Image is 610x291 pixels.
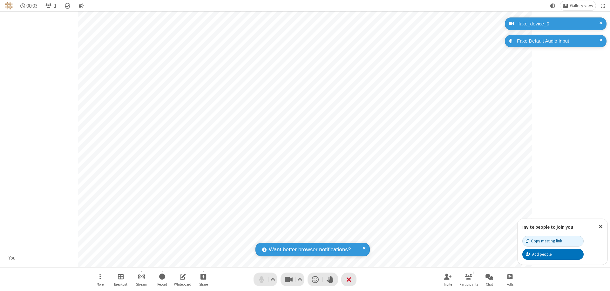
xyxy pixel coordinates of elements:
[54,3,57,9] span: 1
[296,273,304,286] button: Video setting
[516,20,602,28] div: fake_device_0
[173,270,192,288] button: Open shared whiteboard
[43,1,59,10] button: Open participant list
[199,282,208,286] span: Share
[506,282,513,286] span: Polls
[486,282,493,286] span: Chat
[111,270,130,288] button: Manage Breakout Rooms
[522,236,584,247] button: Copy meeting link
[157,282,167,286] span: Record
[526,238,562,244] div: Copy meeting link
[136,282,147,286] span: Stream
[97,282,104,286] span: More
[152,270,172,288] button: Start recording
[459,270,478,288] button: Open participant list
[281,273,304,286] button: Stop video (⌘+Shift+V)
[548,1,558,10] button: Using system theme
[308,273,323,286] button: Send a reaction
[459,282,478,286] span: Participants
[560,1,596,10] button: Change layout
[18,1,40,10] div: Timer
[114,282,127,286] span: Breakout
[269,273,277,286] button: Audio settings
[594,219,607,234] button: Close popover
[515,37,602,45] div: Fake Default Audio Input
[471,270,477,276] div: 1
[438,270,457,288] button: Invite participants (⌘+Shift+I)
[76,1,86,10] button: Conversation
[194,270,213,288] button: Start sharing
[341,273,356,286] button: End or leave meeting
[254,273,277,286] button: Mute (⌘+Shift+A)
[598,1,608,10] button: Fullscreen
[522,224,573,230] label: Invite people to join you
[174,282,191,286] span: Whiteboard
[522,249,584,260] button: Add people
[6,254,18,262] div: You
[269,246,351,254] span: Want better browser notifications?
[323,273,338,286] button: Raise hand
[500,270,519,288] button: Open poll
[5,2,13,10] img: QA Selenium DO NOT DELETE OR CHANGE
[444,282,452,286] span: Invite
[26,3,37,9] span: 00:03
[132,270,151,288] button: Start streaming
[62,1,74,10] div: Meeting details Encryption enabled
[480,270,499,288] button: Open chat
[91,270,110,288] button: Open menu
[570,3,593,8] span: Gallery view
